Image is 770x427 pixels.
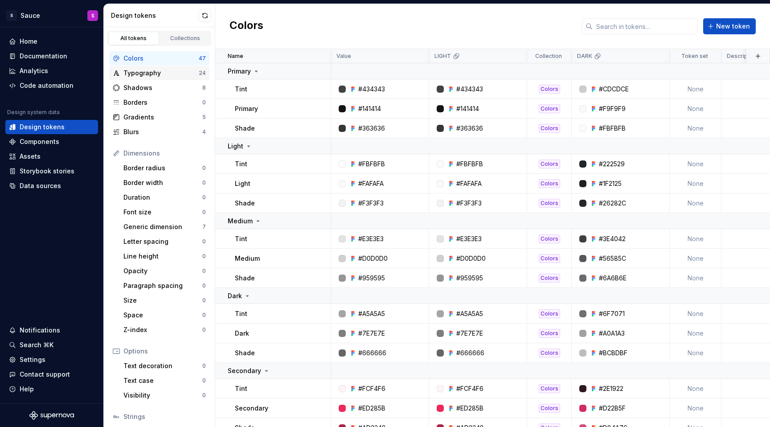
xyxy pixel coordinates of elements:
[20,37,37,46] div: Home
[120,293,209,308] a: Size0
[727,53,758,60] p: Description
[20,370,70,379] div: Contact support
[456,85,483,94] div: #434343
[539,329,560,338] div: Colors
[5,323,98,337] button: Notifications
[109,66,209,80] a: Typography24
[20,341,53,349] div: Search ⌘K
[456,160,483,168] div: #FBFBFB
[716,22,750,31] span: New token
[358,274,385,283] div: #959595
[120,279,209,293] a: Paragraph spacing0
[202,99,206,106] div: 0
[670,304,721,324] td: None
[599,85,629,94] div: #CDCDCE
[123,237,202,246] div: Letter spacing
[202,267,206,275] div: 0
[539,104,560,113] div: Colors
[358,160,385,168] div: #FBFBFB
[199,70,206,77] div: 24
[456,404,483,413] div: #ED285B
[228,67,251,76] p: Primary
[456,384,483,393] div: #FCF4F6
[20,81,74,90] div: Code automation
[235,349,255,357] p: Shade
[703,18,756,34] button: New token
[123,311,202,320] div: Space
[20,66,48,75] div: Analytics
[120,308,209,322] a: Space0
[202,392,206,399] div: 0
[123,391,202,400] div: Visibility
[202,297,206,304] div: 0
[109,125,209,139] a: Blurs4
[539,254,560,263] div: Colors
[123,83,202,92] div: Shadows
[235,404,268,413] p: Secondary
[599,124,626,133] div: #FBFBFB
[5,367,98,382] button: Contact support
[358,254,388,263] div: #D0D0D0
[358,329,385,338] div: #7E7E7E
[123,376,202,385] div: Text case
[7,109,60,116] div: Design system data
[202,312,206,319] div: 0
[123,208,202,217] div: Font size
[202,209,206,216] div: 0
[202,377,206,384] div: 0
[599,104,626,113] div: #F9F9F9
[228,53,243,60] p: Name
[123,222,202,231] div: Generic dimension
[456,199,482,208] div: #F3F3F3
[123,54,199,63] div: Colors
[199,55,206,62] div: 47
[336,53,351,60] p: Value
[358,349,386,357] div: #666666
[5,164,98,178] a: Storybook stories
[434,53,451,60] p: LIGHT
[120,190,209,205] a: Duration0
[123,178,202,187] div: Border width
[670,249,721,268] td: None
[163,35,208,42] div: Collections
[120,220,209,234] a: Generic dimension7
[202,326,206,333] div: 0
[670,379,721,398] td: None
[539,160,560,168] div: Colors
[235,179,250,188] p: Light
[456,309,483,318] div: #A5A5A5
[123,98,202,107] div: Borders
[235,124,255,133] p: Shade
[229,18,263,34] h2: Colors
[456,349,484,357] div: #666666
[670,398,721,418] td: None
[539,349,560,357] div: Colors
[20,152,41,161] div: Assets
[456,329,483,338] div: #7E7E7E
[202,114,206,121] div: 5
[235,160,247,168] p: Tint
[29,411,74,420] svg: Supernova Logo
[120,249,209,263] a: Line height0
[20,167,74,176] div: Storybook stories
[109,110,209,124] a: Gradients5
[202,128,206,135] div: 4
[539,274,560,283] div: Colors
[599,404,626,413] div: #D22B5F
[358,234,384,243] div: #E3E3E3
[5,382,98,396] button: Help
[5,34,98,49] a: Home
[123,281,202,290] div: Paragraph spacing
[20,326,60,335] div: Notifications
[456,104,479,113] div: #141414
[5,64,98,78] a: Analytics
[599,160,625,168] div: #222529
[228,366,261,375] p: Secondary
[5,135,98,149] a: Components
[202,194,206,201] div: 0
[120,161,209,175] a: Border radius0
[670,268,721,288] td: None
[5,179,98,193] a: Data sources
[235,199,255,208] p: Shade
